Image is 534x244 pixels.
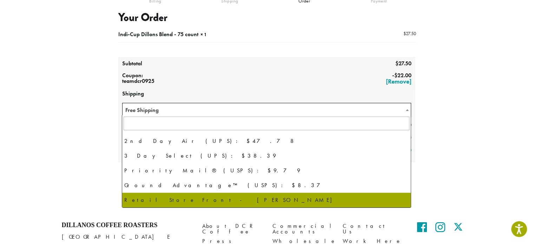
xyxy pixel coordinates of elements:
span: $ [403,31,406,37]
li: Priority Mail® (USPS): $9.79 [122,163,411,178]
span: 22.00 [394,72,411,79]
span: $ [394,72,397,79]
th: Tax [119,119,178,131]
th: Coupon: teamdcr0925 [119,70,178,88]
li: 2nd Day Air (UPS): $47.78 [122,134,411,149]
th: Total [119,131,178,145]
td: - [178,70,415,88]
bdi: 27.50 [403,31,416,37]
span: Free Shipping [123,103,411,117]
h4: Dillanos Coffee Roasters [62,222,192,229]
span: Free Shipping [122,103,411,117]
th: Subtotal [119,58,178,70]
h3: Your Order [118,11,416,24]
a: About DCR Coffee [202,222,262,237]
li: Ground Advantage™ (USPS): $8.37 [122,178,411,193]
li: 3 Day Select (UPS): $38.39 [122,149,411,163]
strong: × 1 [200,31,207,38]
th: Shipping [119,88,415,100]
a: Remove teamdcr0925 coupon [181,78,411,85]
a: Commercial Accounts [272,222,332,237]
bdi: 27.50 [395,60,411,67]
span: Indi-Cup Dillons Blend - 75 count [118,31,198,38]
a: Contact Us [343,222,402,237]
span: $ [395,60,398,67]
li: Retail Store Front - [PERSON_NAME] [122,193,411,207]
th: [DATE] Savings [119,145,283,157]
